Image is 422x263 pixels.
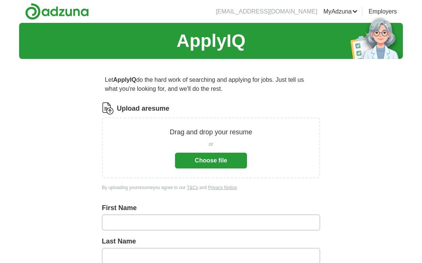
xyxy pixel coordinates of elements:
[117,104,169,114] label: Upload a resume
[25,3,89,20] img: Adzuna logo
[102,203,320,213] label: First Name
[102,236,320,246] label: Last Name
[368,7,397,16] a: Employers
[208,185,237,190] a: Privacy Notice
[113,77,136,83] strong: ApplyIQ
[323,7,358,16] a: MyAdzuna
[102,184,320,191] div: By uploading your resume you agree to our and .
[209,140,213,148] span: or
[170,127,252,137] p: Drag and drop your resume
[102,72,320,96] p: Let do the hard work of searching and applying for jobs. Just tell us what you're looking for, an...
[187,185,198,190] a: T&Cs
[177,27,245,54] h1: ApplyIQ
[175,153,247,168] button: Choose file
[216,7,317,16] li: [EMAIL_ADDRESS][DOMAIN_NAME]
[102,102,114,114] img: CV Icon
